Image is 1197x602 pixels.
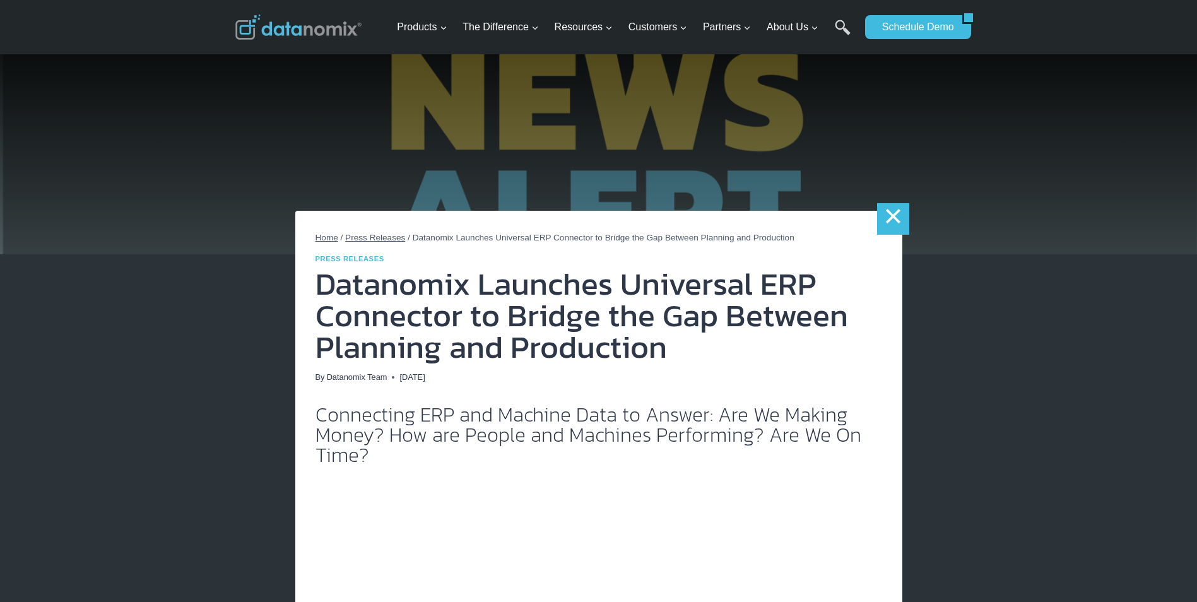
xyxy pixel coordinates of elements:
span: The Difference [463,19,539,35]
a: Schedule Demo [865,15,962,39]
span: / [341,233,343,242]
span: Customers [628,19,687,35]
a: Datanomix Team [327,372,387,382]
img: Datanomix [235,15,362,40]
span: Datanomix Launches Universal ERP Connector to Bridge the Gap Between Planning and Production [413,233,794,242]
a: Press Releases [345,233,405,242]
span: Resources [555,19,613,35]
span: / [408,233,410,242]
span: About Us [767,19,818,35]
span: By [315,371,325,384]
span: Partners [703,19,751,35]
span: Products [397,19,447,35]
a: Home [315,233,338,242]
a: × [877,203,909,235]
time: [DATE] [399,371,425,384]
nav: Primary Navigation [392,7,859,48]
h1: Datanomix Launches Universal ERP Connector to Bridge the Gap Between Planning and Production [315,268,882,363]
nav: Breadcrumbs [315,231,882,245]
a: Search [835,20,851,48]
h2: Connecting ERP and Machine Data to Answer: Are We Making Money? How are People and Machines Perfo... [315,404,882,465]
a: Press Releases [315,255,384,263]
